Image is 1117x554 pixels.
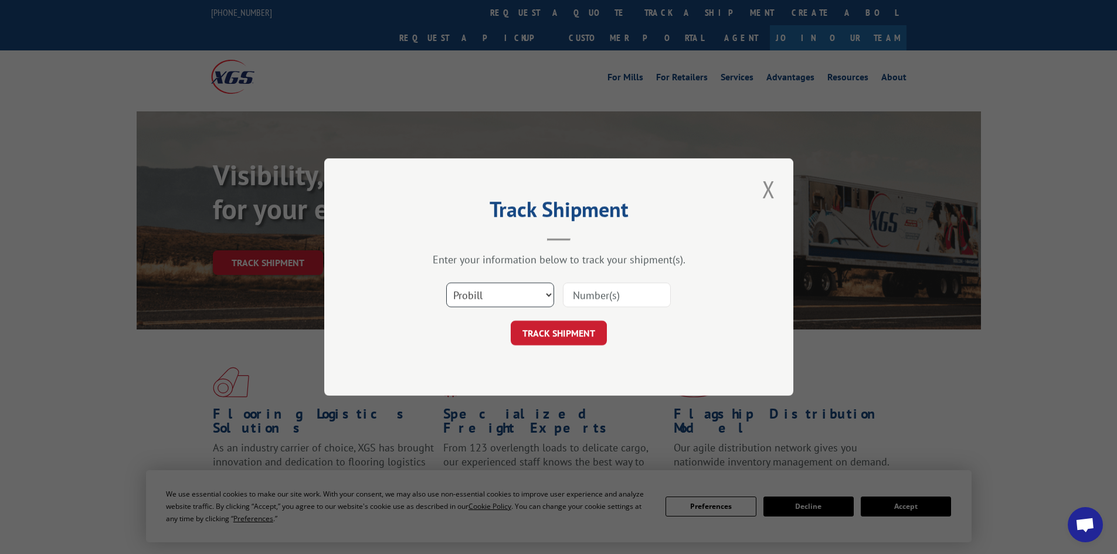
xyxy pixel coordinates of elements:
h2: Track Shipment [383,201,735,223]
button: TRACK SHIPMENT [511,321,607,345]
div: Enter your information below to track your shipment(s). [383,253,735,266]
a: Open chat [1068,507,1103,542]
button: Close modal [759,173,779,205]
input: Number(s) [563,283,671,307]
